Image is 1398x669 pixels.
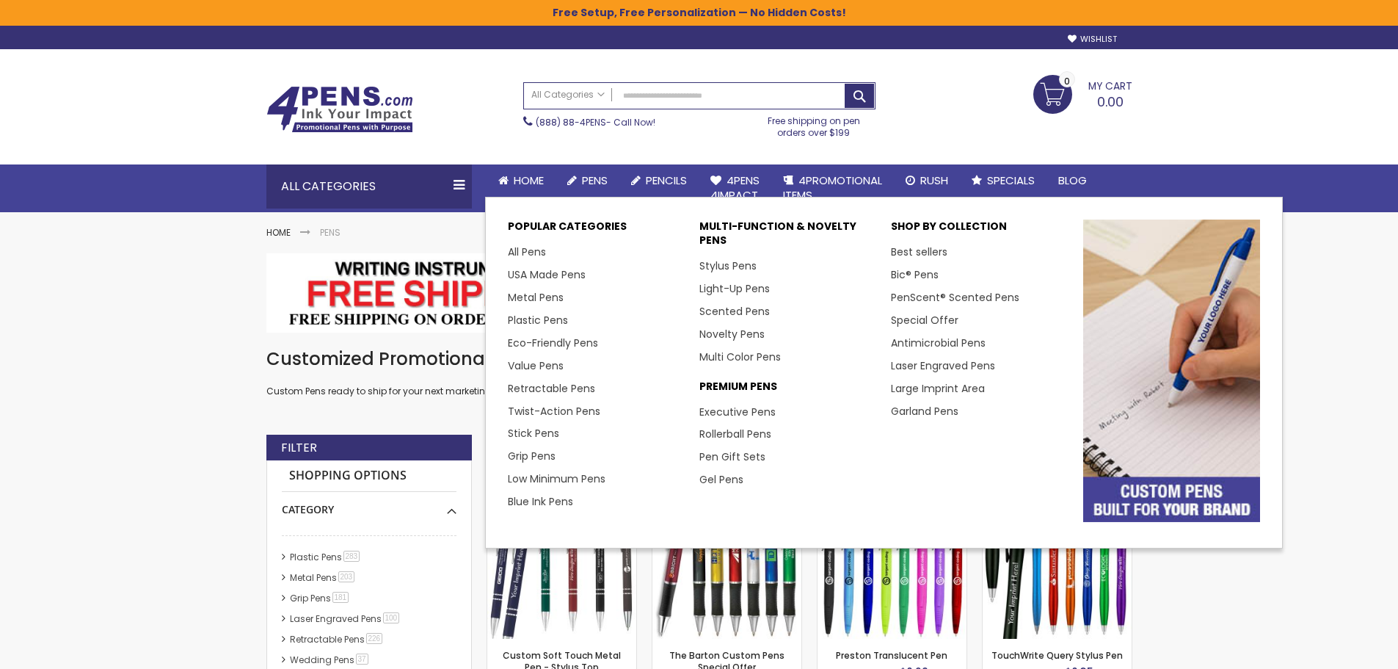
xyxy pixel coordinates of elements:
[508,245,546,259] a: All Pens
[891,336,986,350] a: Antimicrobial Pens
[556,164,619,197] a: Pens
[286,612,405,625] a: Laser Engraved Pens100
[699,304,770,319] a: Scented Pens
[282,460,456,492] strong: Shopping Options
[508,313,568,328] a: Plastic Pens
[286,633,388,646] a: Retractable Pens226
[286,551,365,563] a: Plastic Pens283
[983,490,1132,639] img: TouchWrite Query Stylus Pen
[836,649,947,662] a: Preston Translucent Pen
[619,164,699,197] a: Pencils
[286,592,354,604] a: Grip Pens181
[1058,173,1087,188] span: Blog
[582,173,608,188] span: Pens
[699,380,876,401] p: Premium Pens
[1033,75,1132,112] a: 0.00 0
[783,173,882,203] span: 4PROMOTIONAL ITEMS
[646,173,687,188] span: Pencils
[699,472,743,487] a: Gel Pens
[266,253,1132,333] img: Pens
[508,404,600,419] a: Twist-Action Pens
[508,471,605,486] a: Low Minimum Pens
[338,571,355,582] span: 203
[771,164,894,212] a: 4PROMOTIONALITEMS
[531,89,605,101] span: All Categories
[699,427,771,441] a: Rollerball Pens
[281,440,317,456] strong: Filter
[710,173,760,203] span: 4Pens 4impact
[891,290,1019,305] a: PenScent® Scented Pens
[1068,34,1117,45] a: Wishlist
[508,381,595,396] a: Retractable Pens
[699,164,771,212] a: 4Pens4impact
[508,494,573,509] a: Blue Ink Pens
[266,347,1132,371] h1: Customized Promotional Pens
[266,164,472,209] div: All Categories
[508,220,685,241] p: Popular Categories
[286,571,360,584] a: Metal Pens203
[487,490,636,639] img: Custom Soft Touch Metal Pen - Stylus Top
[891,313,958,328] a: Special Offer
[699,258,757,273] a: Stylus Pens
[508,449,556,463] a: Grip Pens
[266,347,1132,398] div: Custom Pens ready to ship for your next marketing campaign, always high quality and affordable ge...
[508,290,564,305] a: Metal Pens
[343,551,360,562] span: 283
[508,267,586,282] a: USA Made Pens
[514,173,544,188] span: Home
[1083,220,1260,521] img: custom-pens
[991,649,1123,662] a: TouchWrite Query Stylus Pen
[699,327,765,341] a: Novelty Pens
[1046,164,1099,197] a: Blog
[920,173,948,188] span: Rush
[894,164,960,197] a: Rush
[286,654,374,666] a: Wedding Pens37
[356,654,368,665] span: 37
[891,358,995,373] a: Laser Engraved Pens
[891,404,958,419] a: Garland Pens
[282,492,456,517] div: Category
[1097,93,1124,111] span: 0.00
[652,490,801,639] img: The Barton Custom Pens Special Offer
[699,350,781,364] a: Multi Color Pens
[508,426,559,441] a: Stick Pens
[508,336,598,350] a: Eco-Friendly Pens
[891,381,985,396] a: Large Imprint Area
[266,86,413,133] img: 4Pens Custom Pens and Promotional Products
[699,405,776,419] a: Executive Pens
[487,164,556,197] a: Home
[891,267,939,282] a: Bic® Pens
[699,281,770,296] a: Light-Up Pens
[891,220,1068,241] p: Shop By Collection
[1064,74,1070,88] span: 0
[320,226,341,239] strong: Pens
[818,490,966,639] img: Preston Translucent Pen
[332,592,349,603] span: 181
[960,164,1046,197] a: Specials
[383,612,400,623] span: 100
[987,173,1035,188] span: Specials
[699,449,765,464] a: Pen Gift Sets
[752,109,875,139] div: Free shipping on pen orders over $199
[266,226,291,239] a: Home
[536,116,655,129] span: - Call Now!
[699,220,876,255] p: Multi-Function & Novelty Pens
[366,633,383,644] span: 226
[536,116,606,129] a: (888) 88-4PENS
[524,83,612,107] a: All Categories
[508,358,564,373] a: Value Pens
[891,245,947,259] a: Best sellers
